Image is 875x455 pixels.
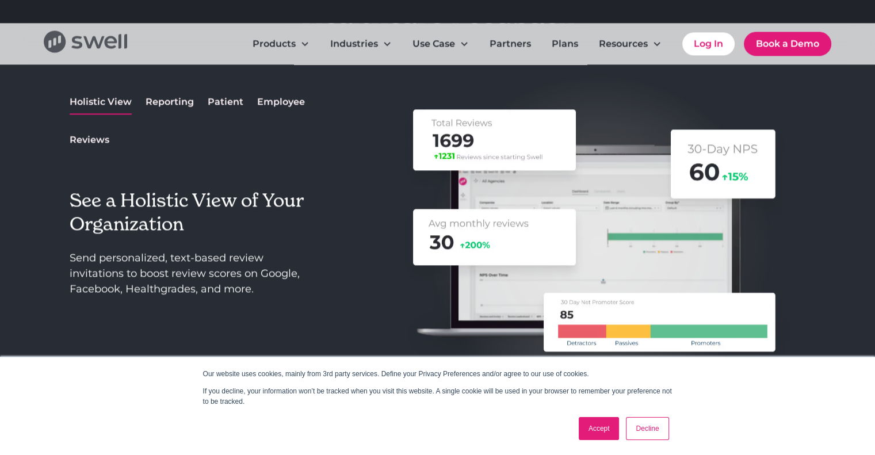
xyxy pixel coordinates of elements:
a: home [44,30,127,56]
div: Industries [330,37,378,51]
a: Book a Demo [744,32,831,56]
div: Holistic View [70,95,132,109]
p: Our website uses cookies, mainly from 3rd party services. Define your Privacy Preferences and/or ... [203,369,673,379]
div: Resources [599,37,648,51]
div: Patient [208,95,243,109]
div: Products [243,32,319,55]
div: Industries [321,32,401,55]
a: Decline [626,417,668,440]
div: Products [253,37,296,51]
a: Accept [579,417,620,440]
div: Employee [257,95,305,109]
a: Log In [682,32,735,55]
div: Use Case [412,37,455,51]
p: If you decline, your information won’t be tracked when you visit this website. A single cookie wi... [203,386,673,407]
div: Use Case [403,32,478,55]
div: Reporting [146,95,194,109]
div: Resources [590,32,671,55]
div: Reviews [70,133,109,147]
a: Plans [542,32,587,55]
a: Partners [480,32,540,55]
h3: See a Holistic View of Your Organization [70,189,307,236]
p: Send personalized, text-based review invitations to boost review scores on Google, Facebook, Heal... [70,250,307,297]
